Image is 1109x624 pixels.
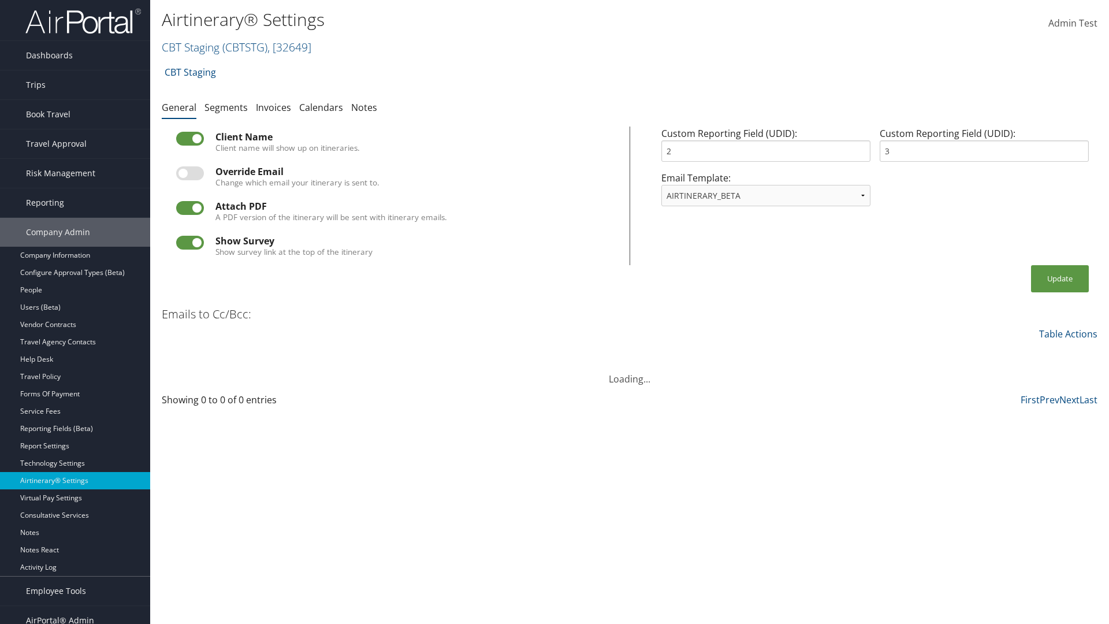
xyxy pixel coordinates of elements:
div: Attach PDF [215,201,615,211]
div: Show Survey [215,236,615,246]
a: Last [1080,393,1097,406]
span: Travel Approval [26,129,87,158]
label: A PDF version of the itinerary will be sent with itinerary emails. [215,211,447,223]
a: Calendars [299,101,343,114]
span: Risk Management [26,159,95,188]
div: Email Template: [657,171,875,216]
span: ( CBTSTG ) [222,39,267,55]
span: Employee Tools [26,577,86,606]
a: General [162,101,196,114]
span: Dashboards [26,41,73,70]
a: First [1021,393,1040,406]
h3: Emails to Cc/Bcc: [162,306,251,322]
a: Next [1059,393,1080,406]
a: Segments [204,101,248,114]
label: Change which email your itinerary is sent to. [215,177,379,188]
h1: Airtinerary® Settings [162,8,786,32]
a: Prev [1040,393,1059,406]
label: Show survey link at the top of the itinerary [215,246,373,258]
span: Book Travel [26,100,70,129]
div: Loading... [162,358,1097,386]
span: Trips [26,70,46,99]
label: Client name will show up on itineraries. [215,142,360,154]
span: Reporting [26,188,64,217]
a: Invoices [256,101,291,114]
span: , [ 32649 ] [267,39,311,55]
div: Showing 0 to 0 of 0 entries [162,393,389,413]
span: Admin Test [1048,17,1097,29]
div: Override Email [215,166,615,177]
a: Admin Test [1048,6,1097,42]
button: Update [1031,265,1089,292]
div: Custom Reporting Field (UDID): [875,127,1093,171]
div: Custom Reporting Field (UDID): [657,127,875,171]
a: CBT Staging [162,39,311,55]
img: airportal-logo.png [25,8,141,35]
a: CBT Staging [165,61,216,84]
a: Table Actions [1039,328,1097,340]
span: Company Admin [26,218,90,247]
a: Notes [351,101,377,114]
div: Client Name [215,132,615,142]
